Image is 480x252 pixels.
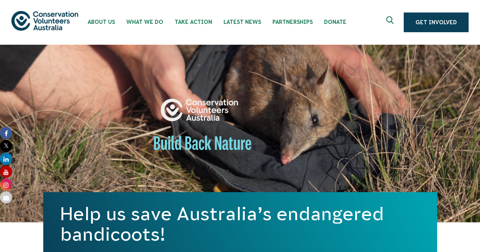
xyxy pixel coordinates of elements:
[404,13,469,32] a: Get Involved
[88,19,115,25] span: About Us
[386,16,396,28] span: Expand search box
[126,19,163,25] span: What We Do
[11,11,78,30] img: logo.svg
[324,19,346,25] span: Donate
[60,203,420,244] h1: Help us save Australia’s endangered bandicoots!
[382,13,400,31] button: Expand search box Close search box
[223,19,261,25] span: Latest News
[175,19,212,25] span: Take Action
[272,19,313,25] span: Partnerships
